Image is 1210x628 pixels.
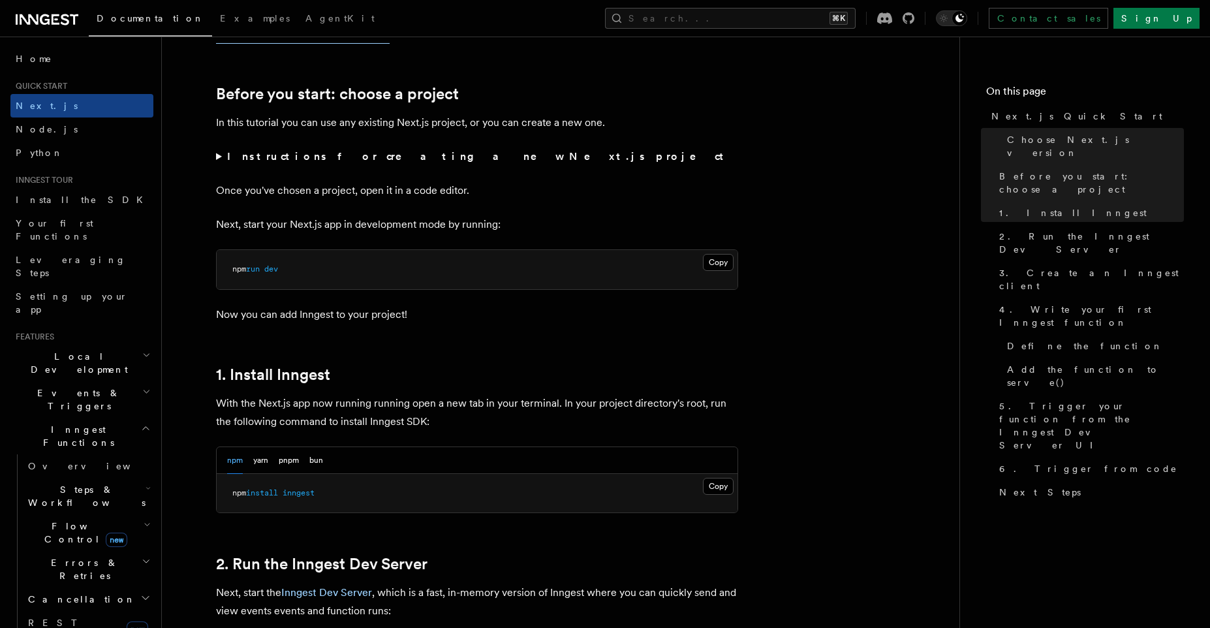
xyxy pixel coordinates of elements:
span: Setting up your app [16,291,128,315]
p: In this tutorial you can use any existing Next.js project, or you can create a new one. [216,114,738,132]
a: Next Steps [994,480,1184,504]
a: Leveraging Steps [10,248,153,285]
button: Copy [703,478,734,495]
span: Steps & Workflows [23,483,146,509]
strong: Instructions for creating a new Next.js project [227,150,729,163]
p: Next, start your Next.js app in development mode by running: [216,215,738,234]
button: Flow Controlnew [23,514,153,551]
a: Your first Functions [10,212,153,248]
a: 6. Trigger from code [994,457,1184,480]
a: Python [10,141,153,165]
p: Now you can add Inngest to your project! [216,306,738,324]
summary: Instructions for creating a new Next.js project [216,148,738,166]
a: 3. Create an Inngest client [994,261,1184,298]
span: dev [264,264,278,274]
span: Node.js [16,124,78,134]
span: install [246,488,278,497]
button: Cancellation [23,588,153,611]
span: Inngest tour [10,175,73,185]
p: With the Next.js app now running running open a new tab in your terminal. In your project directo... [216,394,738,431]
span: Quick start [10,81,67,91]
span: npm [232,264,246,274]
span: npm [232,488,246,497]
span: Flow Control [23,520,144,546]
span: AgentKit [305,13,375,24]
span: 5. Trigger your function from the Inngest Dev Server UI [999,400,1184,452]
span: Define the function [1007,339,1163,353]
span: Home [16,52,52,65]
span: Next.js [16,101,78,111]
span: Before you start: choose a project [999,170,1184,196]
a: Documentation [89,4,212,37]
button: Search...⌘K [605,8,856,29]
button: pnpm [279,447,299,474]
span: 2. Run the Inngest Dev Server [999,230,1184,256]
button: Steps & Workflows [23,478,153,514]
a: 1. Install Inngest [994,201,1184,225]
a: 2. Run the Inngest Dev Server [994,225,1184,261]
a: Next.js [10,94,153,118]
p: Next, start the , which is a fast, in-memory version of Inngest where you can quickly send and vi... [216,584,738,620]
a: Sign Up [1113,8,1200,29]
span: run [246,264,260,274]
span: Next Steps [999,486,1081,499]
span: 3. Create an Inngest client [999,266,1184,292]
a: 4. Write your first Inngest function [994,298,1184,334]
span: Cancellation [23,593,136,606]
a: Next.js Quick Start [986,104,1184,128]
span: Your first Functions [16,218,93,242]
a: 5. Trigger your function from the Inngest Dev Server UI [994,394,1184,457]
button: yarn [253,447,268,474]
span: Install the SDK [16,195,151,205]
span: inngest [283,488,315,497]
a: Add the function to serve() [1002,358,1184,394]
a: 2. Run the Inngest Dev Server [216,555,427,573]
span: new [106,533,127,547]
span: Local Development [10,350,142,376]
span: 6. Trigger from code [999,462,1177,475]
a: Node.js [10,118,153,141]
button: Local Development [10,345,153,381]
button: Copy [703,254,734,271]
span: Features [10,332,54,342]
p: Once you've chosen a project, open it in a code editor. [216,181,738,200]
span: Overview [28,461,163,471]
a: Contact sales [989,8,1108,29]
button: npm [227,447,243,474]
span: 1. Install Inngest [999,206,1147,219]
a: Inngest Dev Server [281,586,372,599]
span: Examples [220,13,290,24]
span: Documentation [97,13,204,24]
span: Errors & Retries [23,556,142,582]
span: Events & Triggers [10,386,142,413]
a: 1. Install Inngest [216,366,330,384]
a: Before you start: choose a project [216,85,459,103]
a: AgentKit [298,4,382,35]
span: Add the function to serve() [1007,363,1184,389]
button: bun [309,447,323,474]
span: Next.js Quick Start [991,110,1162,123]
span: Leveraging Steps [16,255,126,278]
a: Setting up your app [10,285,153,321]
span: Choose Next.js version [1007,133,1184,159]
span: Python [16,148,63,158]
a: Define the function [1002,334,1184,358]
span: Inngest Functions [10,423,141,449]
a: Home [10,47,153,71]
a: Before you start: choose a project [994,165,1184,201]
span: 4. Write your first Inngest function [999,303,1184,329]
a: Choose Next.js version [1002,128,1184,165]
a: Install the SDK [10,188,153,212]
button: Toggle dark mode [936,10,967,26]
h4: On this page [986,84,1184,104]
kbd: ⌘K [830,12,848,25]
button: Errors & Retries [23,551,153,588]
a: Overview [23,454,153,478]
button: Inngest Functions [10,418,153,454]
a: Examples [212,4,298,35]
button: Events & Triggers [10,381,153,418]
